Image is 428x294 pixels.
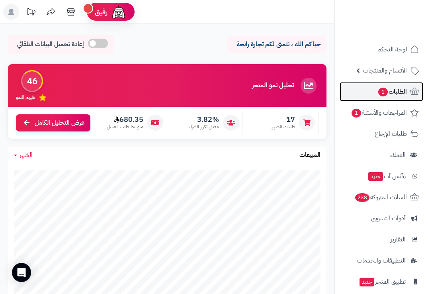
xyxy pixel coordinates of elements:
[189,115,219,124] span: 3.82%
[107,123,143,130] span: متوسط طلب العميل
[354,192,407,203] span: السلات المتروكة
[16,114,90,131] a: عرض التحليل الكامل
[95,7,107,17] span: رفيق
[374,6,420,23] img: logo-2.png
[340,272,423,291] a: تطبيق المتجرجديد
[368,172,383,181] span: جديد
[355,193,370,202] span: 238
[351,108,362,118] span: 1
[378,87,388,97] span: 1
[391,234,406,245] span: التقارير
[340,124,423,143] a: طلبات الإرجاع
[377,86,407,97] span: الطلبات
[340,145,423,165] a: العملاء
[272,123,295,130] span: طلبات الشهر
[340,40,423,59] a: لوحة التحكم
[14,151,33,160] a: الشهر
[340,167,423,186] a: وآتس آبجديد
[371,213,406,224] span: أدوات التسويق
[340,103,423,122] a: المراجعات والأسئلة1
[272,115,295,124] span: 17
[252,82,294,89] h3: تحليل نمو المتجر
[12,263,31,282] div: Open Intercom Messenger
[299,152,321,159] h3: المبيعات
[233,40,321,49] p: حياكم الله ، نتمنى لكم تجارة رابحة
[340,251,423,270] a: التطبيقات والخدمات
[20,150,33,160] span: الشهر
[340,230,423,249] a: التقارير
[17,40,84,49] span: إعادة تحميل البيانات التلقائي
[21,4,41,22] a: تحديثات المنصة
[35,118,84,127] span: عرض التحليل الكامل
[377,44,407,55] span: لوحة التحكم
[189,123,219,130] span: معدل تكرار الشراء
[359,276,406,287] span: تطبيق المتجر
[16,94,35,101] span: تقييم النمو
[351,107,407,118] span: المراجعات والأسئلة
[340,209,423,228] a: أدوات التسويق
[367,171,406,182] span: وآتس آب
[390,149,406,161] span: العملاء
[340,188,423,207] a: السلات المتروكة238
[363,65,407,76] span: الأقسام والمنتجات
[375,128,407,139] span: طلبات الإرجاع
[340,82,423,101] a: الطلبات1
[360,278,374,286] span: جديد
[111,4,127,20] img: ai-face.png
[357,255,406,266] span: التطبيقات والخدمات
[107,115,143,124] span: 680.35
